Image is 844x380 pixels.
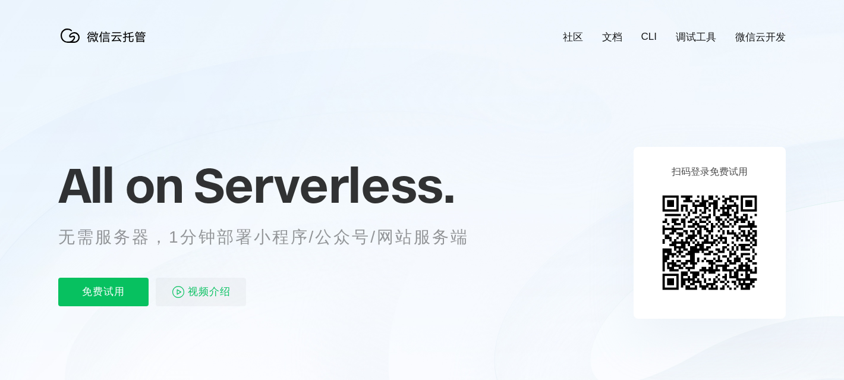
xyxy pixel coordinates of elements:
[641,31,657,43] a: CLI
[676,30,716,44] a: 调试工具
[188,278,231,306] span: 视频介绍
[58,225,491,249] p: 无需服务器，1分钟部署小程序/公众号/网站服务端
[58,155,182,215] span: All on
[672,166,748,178] p: 扫码登录免费试用
[58,39,153,49] a: 微信云托管
[735,30,786,44] a: 微信云开发
[194,155,455,215] span: Serverless.
[58,24,153,48] img: 微信云托管
[563,30,583,44] a: 社区
[602,30,622,44] a: 文档
[171,285,185,299] img: video_play.svg
[58,278,149,306] p: 免费试用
